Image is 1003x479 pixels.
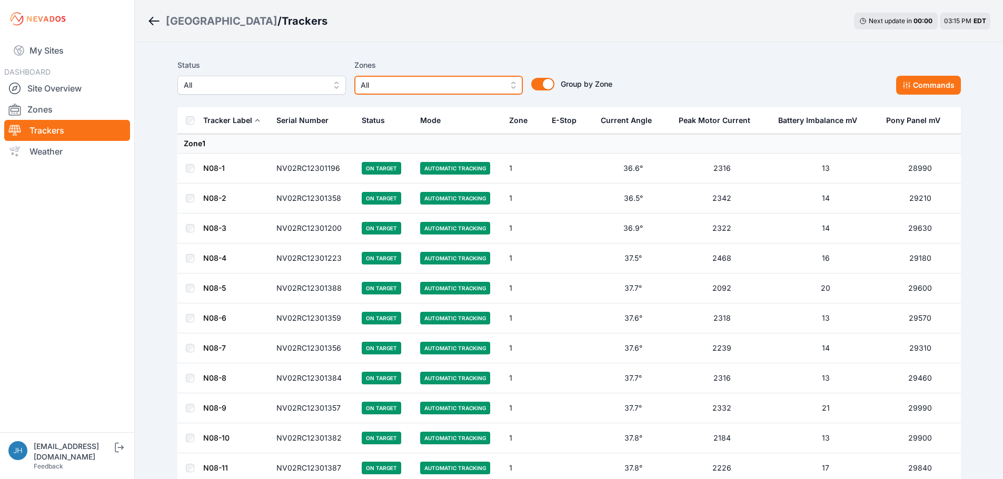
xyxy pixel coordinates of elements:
[880,393,961,423] td: 29990
[772,423,879,453] td: 13
[594,273,672,303] td: 37.7°
[420,252,490,264] span: Automatic Tracking
[509,108,536,133] button: Zone
[561,79,612,88] span: Group by Zone
[270,213,356,243] td: NV02RC12301200
[503,333,545,363] td: 1
[672,273,772,303] td: 2092
[503,363,545,393] td: 1
[772,273,879,303] td: 20
[147,7,327,35] nav: Breadcrumb
[203,373,226,382] a: N08-8
[276,115,329,126] div: Serial Number
[552,108,585,133] button: E-Stop
[270,303,356,333] td: NV02RC12301359
[166,14,277,28] div: [GEOGRAPHIC_DATA]
[420,192,490,205] span: Automatic Tracking
[880,154,961,184] td: 28990
[203,223,226,232] a: N08-3
[203,108,261,133] button: Tracker Label
[270,243,356,273] td: NV02RC12301223
[503,184,545,213] td: 1
[203,253,226,262] a: N08-4
[4,67,51,76] span: DASHBOARD
[420,162,490,175] span: Automatic Tracking
[270,184,356,213] td: NV02RC12301358
[203,313,226,322] a: N08-6
[362,402,401,414] span: On Target
[880,363,961,393] td: 29460
[420,402,490,414] span: Automatic Tracking
[270,393,356,423] td: NV02RC12301357
[672,154,772,184] td: 2316
[594,243,672,273] td: 37.5°
[503,393,545,423] td: 1
[503,213,545,243] td: 1
[880,333,961,363] td: 29310
[203,115,252,126] div: Tracker Label
[594,333,672,363] td: 37.6°
[420,222,490,235] span: Automatic Tracking
[869,17,912,25] span: Next update in
[594,154,672,184] td: 36.6°
[354,59,523,72] label: Zones
[880,213,961,243] td: 29630
[362,372,401,384] span: On Target
[913,17,932,25] div: 00 : 00
[34,441,113,462] div: [EMAIL_ADDRESS][DOMAIN_NAME]
[34,462,63,470] a: Feedback
[4,38,130,63] a: My Sites
[177,76,346,95] button: All
[362,462,401,474] span: On Target
[880,423,961,453] td: 29900
[880,243,961,273] td: 29180
[203,164,225,172] a: N08-1
[203,463,228,472] a: N08-11
[420,372,490,384] span: Automatic Tracking
[672,333,772,363] td: 2239
[203,283,226,292] a: N08-5
[672,303,772,333] td: 2318
[594,363,672,393] td: 37.7°
[503,273,545,303] td: 1
[420,108,449,133] button: Mode
[270,154,356,184] td: NV02RC12301196
[362,252,401,264] span: On Target
[886,115,940,126] div: Pony Panel mV
[277,14,282,28] span: /
[880,273,961,303] td: 29600
[896,76,961,95] button: Commands
[420,432,490,444] span: Automatic Tracking
[361,79,502,91] span: All
[672,393,772,423] td: 2332
[177,134,961,154] td: Zone 1
[601,108,660,133] button: Current Angle
[420,115,441,126] div: Mode
[503,243,545,273] td: 1
[270,273,356,303] td: NV02RC12301388
[679,115,750,126] div: Peak Motor Current
[420,282,490,294] span: Automatic Tracking
[270,423,356,453] td: NV02RC12301382
[880,303,961,333] td: 29570
[772,363,879,393] td: 13
[772,393,879,423] td: 21
[4,78,130,99] a: Site Overview
[772,303,879,333] td: 13
[594,213,672,243] td: 36.9°
[203,403,226,412] a: N08-9
[362,162,401,175] span: On Target
[203,343,226,352] a: N08-7
[203,433,230,442] a: N08-10
[672,243,772,273] td: 2468
[772,184,879,213] td: 14
[420,342,490,354] span: Automatic Tracking
[601,115,652,126] div: Current Angle
[672,423,772,453] td: 2184
[8,441,27,460] img: jhaberkorn@invenergy.com
[177,59,346,72] label: Status
[503,303,545,333] td: 1
[362,192,401,205] span: On Target
[420,312,490,324] span: Automatic Tracking
[552,115,577,126] div: E-Stop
